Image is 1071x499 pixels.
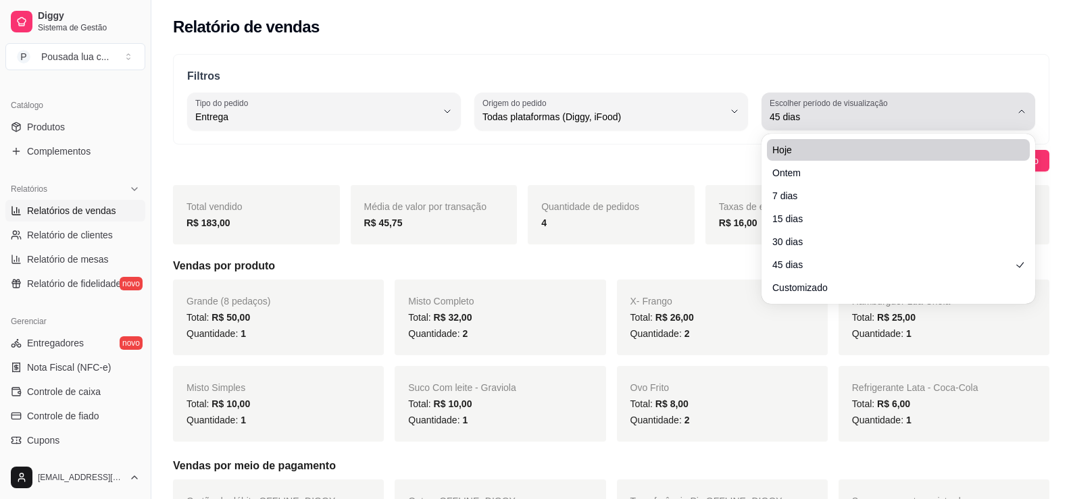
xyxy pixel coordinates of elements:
span: Total: [630,312,694,323]
span: Produtos [27,120,65,134]
div: Pousada lua c ... [41,50,109,63]
span: R$ 6,00 [877,398,910,409]
span: Grande (8 pedaços) [186,296,271,307]
strong: R$ 16,00 [719,217,757,228]
span: Ovo Frito [630,382,670,393]
span: Quantidade: [630,415,690,425]
span: Quantidade: [186,328,246,339]
span: Nota Fiscal (NFC-e) [27,361,111,374]
span: R$ 50,00 [211,312,250,323]
span: Relatório de mesas [27,253,109,266]
h5: Vendas por produto [173,258,1049,274]
span: 1 [241,415,246,425]
span: Total: [852,312,916,323]
button: Select a team [5,43,145,70]
span: X- Frango [630,296,672,307]
span: 1 [906,415,912,425]
span: Total: [186,312,250,323]
span: Relatórios [11,184,47,194]
span: Suco Com leite - Graviola [408,382,516,393]
span: Quantidade: [186,415,246,425]
span: Refrigerante Lata - Coca-Cola [852,382,978,393]
label: Origem do pedido [482,97,551,109]
span: Customizado [772,281,1011,294]
span: Quantidade de pedidos [541,201,639,212]
span: 15 dias [772,212,1011,226]
span: R$ 32,00 [434,312,472,323]
span: Quantidade: [408,415,468,425]
p: Filtros [187,68,1035,84]
span: Total vendido [186,201,243,212]
span: Sistema de Gestão [38,22,140,33]
span: 1 [906,328,912,339]
div: Catálogo [5,95,145,116]
span: Complementos [27,145,91,158]
span: Hoje [772,143,1011,157]
span: Relatório de clientes [27,228,113,242]
label: Escolher período de visualização [770,97,892,109]
span: 2 [684,415,690,425]
span: Cupons [27,434,59,447]
span: Misto Completo [408,296,474,307]
span: Quantidade: [408,328,468,339]
span: 1 [241,328,246,339]
span: R$ 10,00 [434,398,472,409]
span: Relatório de fidelidade [27,277,121,290]
span: Controle de fiado [27,409,99,423]
span: Total: [408,398,472,409]
h2: Relatório de vendas [173,16,320,38]
span: Quantidade: [852,328,912,339]
span: 2 [684,328,690,339]
span: P [17,50,30,63]
span: Quantidade: [630,328,690,339]
span: Total: [630,398,689,409]
span: R$ 26,00 [655,312,694,323]
span: Taxas de entrega [719,201,791,212]
div: Gerenciar [5,311,145,332]
span: 45 dias [770,110,1011,124]
strong: 4 [541,217,547,228]
span: Ontem [772,166,1011,180]
span: Total: [852,398,910,409]
span: 45 dias [772,258,1011,271]
span: 2 [462,328,468,339]
span: Entregadores [27,336,84,350]
span: R$ 25,00 [877,312,916,323]
span: Total: [186,398,250,409]
span: Controle de caixa [27,385,101,398]
span: Entrega [195,110,437,124]
span: R$ 10,00 [211,398,250,409]
span: [EMAIL_ADDRESS][DOMAIN_NAME] [38,472,124,483]
strong: R$ 45,75 [364,217,403,228]
span: R$ 8,00 [655,398,689,409]
h5: Vendas por meio de pagamento [173,458,1049,474]
span: 30 dias [772,235,1011,248]
span: Misto Simples [186,382,245,393]
span: Relatórios de vendas [27,204,116,217]
span: Quantidade: [852,415,912,425]
span: 1 [462,415,468,425]
label: Tipo do pedido [195,97,253,109]
strong: R$ 183,00 [186,217,230,228]
span: Média de valor por transação [364,201,487,212]
span: Total: [408,312,472,323]
span: Diggy [38,10,140,22]
span: 7 dias [772,189,1011,203]
span: Todas plataformas (Diggy, iFood) [482,110,724,124]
